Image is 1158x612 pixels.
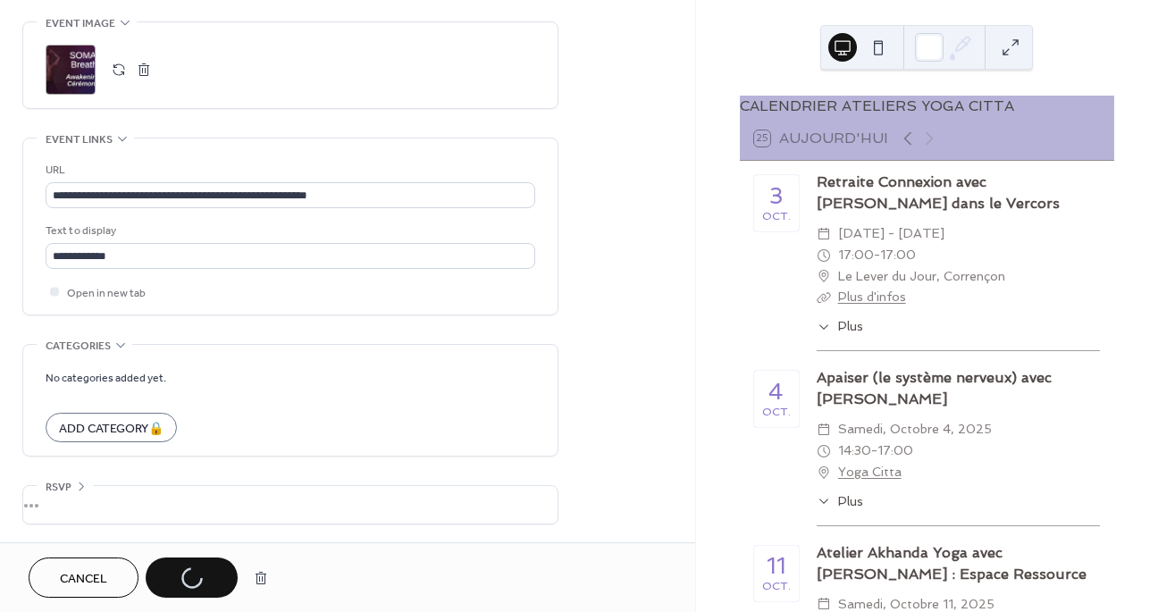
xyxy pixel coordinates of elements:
div: 11 [767,555,786,577]
div: CALENDRIER ATELIERS YOGA CITTA [740,96,1114,117]
span: Event links [46,130,113,149]
div: ​ [817,245,831,266]
span: Plus [838,317,863,336]
div: 4 [768,381,784,403]
div: oct. [762,407,791,418]
span: RSVP [46,478,71,497]
div: ​ [817,266,831,288]
div: Apaiser (le système nerveux) avec [PERSON_NAME] [817,367,1100,410]
a: Atelier Akhanda Yoga avec [PERSON_NAME] : Espace Ressource [817,544,1087,583]
span: 17:00 [880,245,916,266]
span: 17:00 [838,245,874,266]
div: ​ [817,492,831,511]
div: ​ [817,223,831,245]
div: ••• [23,486,558,524]
span: No categories added yet. [46,369,166,388]
div: ​ [817,419,831,440]
span: samedi, octobre 4, 2025 [838,419,992,440]
div: ​ [817,462,831,483]
button: ​Plus [817,492,863,511]
span: 14:30 [838,440,871,462]
span: Event image [46,14,115,33]
div: oct. [762,211,791,222]
a: Retraite Connexion avec [PERSON_NAME] dans le Vercors [817,173,1060,212]
div: 3 [769,185,784,207]
div: Text to display [46,222,532,240]
a: Plus d'infos [838,289,906,304]
a: Yoga Citta [838,462,902,483]
span: Le Lever du Jour, Corrençon [838,266,1005,288]
button: ​Plus [817,317,863,336]
span: Plus [838,492,863,511]
div: ​ [817,440,831,462]
span: [DATE] - [DATE] [838,223,944,245]
span: - [871,440,877,462]
div: ​ [817,287,831,308]
span: Categories [46,337,111,356]
span: Open in new tab [67,284,146,303]
button: Cancel [29,558,138,598]
div: ; [46,45,96,95]
span: - [874,245,880,266]
div: oct. [762,581,791,592]
div: ​ [817,317,831,336]
span: 17:00 [877,440,913,462]
div: URL [46,161,532,180]
span: Cancel [60,570,107,589]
